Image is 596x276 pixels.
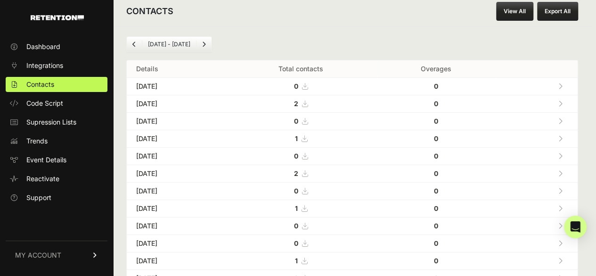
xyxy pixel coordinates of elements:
td: [DATE] [127,148,225,165]
strong: 0 [434,257,438,265]
a: MY ACCOUNT [6,241,107,269]
td: [DATE] [127,130,225,148]
strong: 0 [434,152,438,160]
strong: 1 [295,204,298,212]
strong: 0 [294,187,298,195]
td: [DATE] [127,252,225,270]
div: Open Intercom Messenger [564,216,587,238]
strong: 0 [434,187,438,195]
a: View All [496,2,533,21]
td: [DATE] [127,235,225,252]
strong: 0 [434,204,438,212]
strong: 0 [434,169,438,177]
strong: 1 [295,134,298,142]
span: Trends [26,136,48,146]
a: Dashboard [6,39,107,54]
th: Total contacts [225,60,377,78]
td: [DATE] [127,78,225,95]
a: 1 [295,204,307,212]
span: Reactivate [26,174,59,184]
strong: 0 [294,82,298,90]
strong: 0 [434,239,438,247]
span: Supression Lists [26,117,76,127]
strong: 2 [294,169,298,177]
a: Reactivate [6,171,107,186]
a: Contacts [6,77,107,92]
strong: 0 [434,100,438,108]
td: [DATE] [127,217,225,235]
img: Retention.com [31,15,84,20]
a: Code Script [6,96,107,111]
td: [DATE] [127,113,225,130]
span: Dashboard [26,42,60,51]
strong: 0 [434,222,438,230]
a: Integrations [6,58,107,73]
th: Details [127,60,225,78]
td: [DATE] [127,165,225,183]
a: Supression Lists [6,115,107,130]
span: Code Script [26,99,63,108]
td: [DATE] [127,183,225,200]
a: Next [196,37,212,52]
strong: 0 [294,239,298,247]
strong: 0 [294,117,298,125]
th: Overages [377,60,495,78]
a: Trends [6,134,107,149]
a: 2 [294,100,308,108]
strong: 0 [294,222,298,230]
span: Event Details [26,155,66,165]
a: 1 [295,134,307,142]
h2: CONTACTS [126,5,173,18]
strong: 1 [295,257,298,265]
span: Contacts [26,80,54,89]
span: Integrations [26,61,63,70]
a: Previous [127,37,142,52]
strong: 0 [434,134,438,142]
strong: 0 [434,82,438,90]
a: 1 [295,257,307,265]
td: [DATE] [127,95,225,113]
strong: 0 [294,152,298,160]
a: Event Details [6,152,107,167]
a: Support [6,190,107,205]
a: 2 [294,169,308,177]
td: [DATE] [127,200,225,217]
span: Support [26,193,51,202]
li: [DATE] - [DATE] [142,41,196,48]
strong: 0 [434,117,438,125]
strong: 2 [294,100,298,108]
button: Export All [537,2,578,21]
span: MY ACCOUNT [15,251,61,260]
